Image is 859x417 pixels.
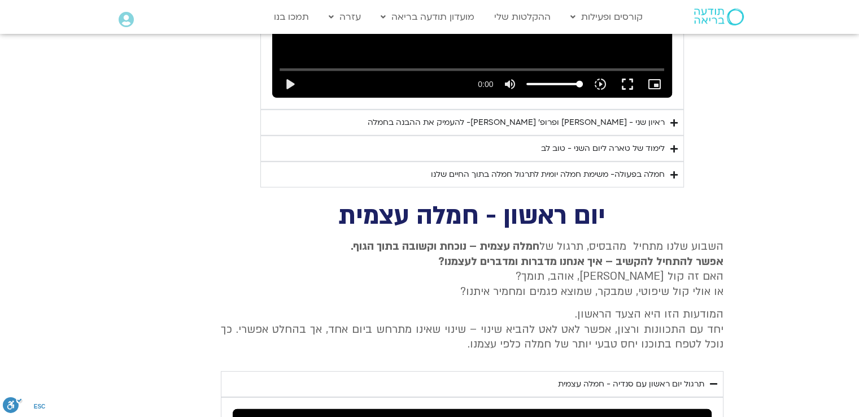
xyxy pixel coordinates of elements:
h2: יום ראשון - חמלה עצמית [221,205,723,228]
img: תודעה בריאה [694,8,744,25]
p: המודעות הזו היא הצעד הראשון. יחד עם התכוונות ורצון, אפשר לאט לאט להביא שינוי – שינוי שאינו מתרחש ... [221,307,723,351]
div: חמלה בפעולה- משימת חמלה יומית לתרגול חמלה בתוך החיים שלנו [431,168,665,181]
summary: תרגול יום ראשון עם סנדיה - חמלה עצמית [221,371,723,397]
p: השבוע שלנו מתחיל מהבסיס, תרגול של האם זה קול [PERSON_NAME], אוהב, תומך? או אולי קול שיפוטי, שמבקר... [221,239,723,299]
a: תמכו בנו [268,6,315,28]
div: תרגול יום ראשון עם סנדיה - חמלה עצמית [558,377,704,391]
summary: חמלה בפעולה- משימת חמלה יומית לתרגול חמלה בתוך החיים שלנו [260,162,684,188]
summary: ראיון שני - [PERSON_NAME] ופרופ׳ [PERSON_NAME]- להעמיק את ההבנה בחמלה [260,110,684,136]
a: מועדון תודעה בריאה [375,6,480,28]
summary: לימוד של טארה ליום השני - טוב לב [260,136,684,162]
div: לימוד של טארה ליום השני - טוב לב [541,142,665,155]
a: ההקלטות שלי [489,6,556,28]
div: ראיון שני - [PERSON_NAME] ופרופ׳ [PERSON_NAME]- להעמיק את ההבנה בחמלה [368,116,665,129]
strong: חמלה עצמית – נוכחת וקשובה בתוך הגוף. אפשר להתחיל להקשיב – איך אנחנו מדברות ומדברים לעצמנו? [351,239,723,268]
a: קורסים ופעילות [565,6,648,28]
a: עזרה [323,6,367,28]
